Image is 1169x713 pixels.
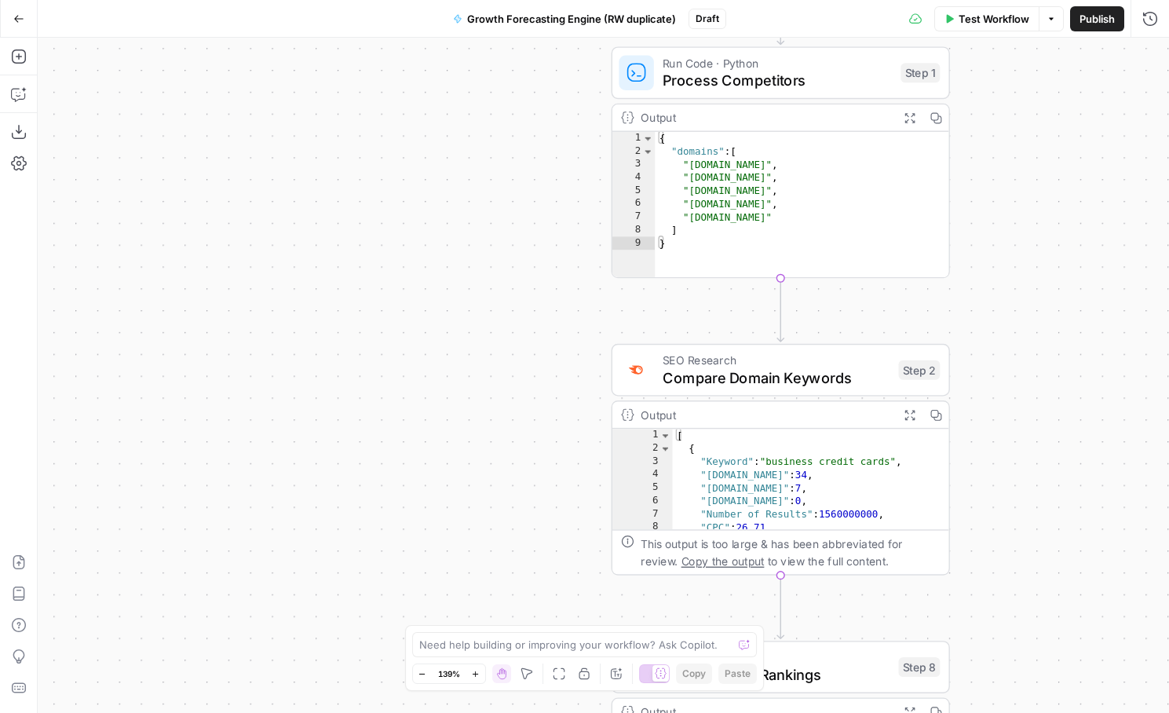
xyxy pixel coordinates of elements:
g: Edge from step_1 to step_2 [777,278,784,342]
div: Run Code · PythonProcess CompetitorsStep 1Output{ "domains":[ "[DOMAIN_NAME]", "[DOMAIN_NAME]", "... [612,46,950,278]
div: 4 [612,468,673,481]
div: 4 [612,171,655,185]
span: Compare Domain Keywords [663,367,890,389]
span: Growth Forecasting Engine (RW duplicate) [467,11,676,27]
div: 1 [612,132,655,145]
button: Paste [718,664,757,684]
div: Step 1 [900,63,940,82]
span: Toggle code folding, rows 1 through 2741 [659,429,671,442]
button: Copy [676,664,712,684]
div: 7 [612,507,673,521]
div: Step 8 [898,657,940,677]
div: 8 [612,224,655,237]
div: 1 [612,429,673,442]
div: Output [641,109,890,126]
span: Copy [682,667,706,681]
span: Get Expensify Rankings [663,664,890,686]
span: SEO Research [663,649,890,666]
img: zn8kcn4lc16eab7ly04n2pykiy7x [626,360,648,379]
span: Paste [725,667,751,681]
div: 6 [612,495,673,508]
span: Toggle code folding, rows 1 through 9 [642,132,654,145]
button: Growth Forecasting Engine (RW duplicate) [444,6,685,31]
div: 5 [612,481,673,495]
div: 2 [612,145,655,159]
span: Toggle code folding, rows 2 through 12 [659,442,671,455]
div: 3 [612,158,655,171]
g: Edge from step_2 to step_8 [777,576,784,639]
div: 3 [612,455,673,469]
span: Toggle code folding, rows 2 through 8 [642,145,654,159]
span: Copy the output [681,554,765,568]
div: 2 [612,442,673,455]
div: 9 [612,236,655,250]
div: Output [641,406,890,423]
div: SEO ResearchCompare Domain KeywordsStep 2Output[ { "Keyword":"business credit cards", "[DOMAIN_NA... [612,344,950,576]
div: Step 2 [898,360,940,380]
div: This output is too large & has been abbreviated for review. to view the full content. [641,535,940,570]
span: 139% [438,667,460,680]
div: 7 [612,210,655,224]
span: Draft [696,12,719,26]
div: 6 [612,197,655,210]
span: SEO Research [663,352,890,369]
div: 5 [612,185,655,198]
span: Process Competitors [663,70,892,92]
span: Publish [1079,11,1115,27]
button: Publish [1070,6,1124,31]
span: Run Code · Python [663,54,892,71]
div: 8 [612,521,673,534]
button: Test Workflow [934,6,1039,31]
span: Test Workflow [959,11,1029,27]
